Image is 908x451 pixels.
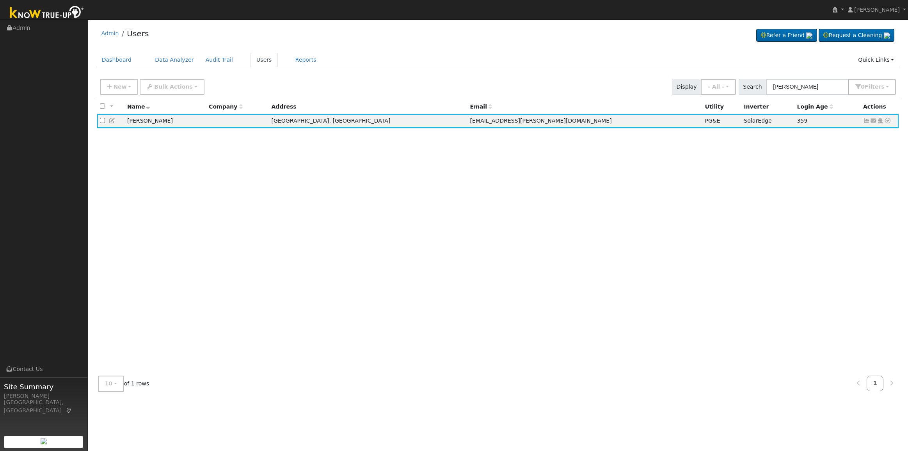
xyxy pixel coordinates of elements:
[41,438,47,444] img: retrieve
[6,4,88,22] img: Know True-Up
[124,114,206,128] td: [PERSON_NAME]
[140,79,204,95] button: Bulk Actions
[863,103,896,111] div: Actions
[672,79,701,95] span: Display
[865,84,885,90] span: Filter
[100,79,139,95] button: New
[4,392,84,400] div: [PERSON_NAME]
[819,29,894,42] a: Request a Cleaning
[797,118,808,124] span: 08/25/2024 2:13:09 PM
[66,407,73,414] a: Map
[127,103,150,110] span: Name
[105,380,113,387] span: 10
[854,7,900,13] span: [PERSON_NAME]
[98,376,124,392] button: 10
[881,84,884,90] span: s
[884,32,890,39] img: retrieve
[744,118,771,124] span: SolarEdge
[290,53,322,67] a: Reports
[251,53,278,67] a: Users
[113,84,126,90] span: New
[268,114,467,128] td: [GEOGRAPHIC_DATA], [GEOGRAPHIC_DATA]
[127,29,149,38] a: Users
[867,376,884,391] a: 1
[797,103,833,110] span: Days since last login
[766,79,849,95] input: Search
[4,398,84,415] div: [GEOGRAPHIC_DATA], [GEOGRAPHIC_DATA]
[870,117,877,125] a: a-karen@att.net
[705,103,738,111] div: Utility
[852,53,900,67] a: Quick Links
[863,118,870,124] a: Show Graph
[200,53,239,67] a: Audit Trail
[705,118,720,124] span: PG&E
[744,103,791,111] div: Inverter
[470,103,492,110] span: Email
[884,117,891,125] a: Other actions
[806,32,812,39] img: retrieve
[739,79,766,95] span: Search
[4,381,84,392] span: Site Summary
[154,84,193,90] span: Bulk Actions
[848,79,896,95] button: 0Filters
[98,376,149,392] span: of 1 rows
[470,118,612,124] span: [EMAIL_ADDRESS][PERSON_NAME][DOMAIN_NAME]
[101,30,119,36] a: Admin
[209,103,242,110] span: Company name
[756,29,817,42] a: Refer a Friend
[96,53,138,67] a: Dashboard
[271,103,464,111] div: Address
[701,79,736,95] button: - All -
[149,53,200,67] a: Data Analyzer
[877,118,884,124] a: Login As
[109,118,116,124] a: Edit User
